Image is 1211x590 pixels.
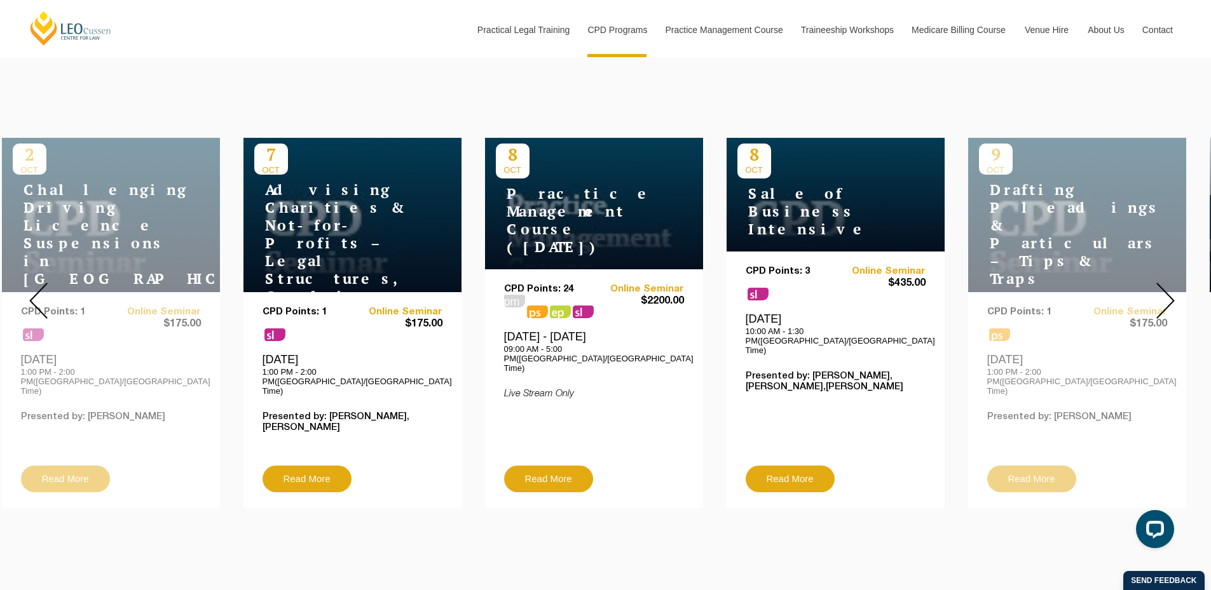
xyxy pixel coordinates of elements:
a: CPD Programs [578,3,655,57]
a: Online Seminar [352,307,442,318]
a: Practical Legal Training [468,3,578,57]
p: CPD Points: 3 [746,266,836,277]
p: 8 [737,144,771,165]
p: 09:00 AM - 5:00 PM([GEOGRAPHIC_DATA]/[GEOGRAPHIC_DATA] Time) [504,344,684,373]
p: 8 [496,144,530,165]
span: $175.00 [352,318,442,331]
p: 10:00 AM - 1:30 PM([GEOGRAPHIC_DATA]/[GEOGRAPHIC_DATA] Time) [746,326,926,355]
img: Prev [29,283,48,319]
a: Contact [1133,3,1182,57]
span: sl [748,288,769,300]
p: 7 [254,144,288,165]
p: CPD Points: 24 [504,284,594,295]
span: OCT [737,165,771,175]
a: Online Seminar [835,266,926,277]
h4: Sale of Business Intensive [737,185,896,238]
span: pm [504,295,525,307]
p: CPD Points: 1 [263,307,353,318]
p: 1:00 PM - 2:00 PM([GEOGRAPHIC_DATA]/[GEOGRAPHIC_DATA] Time) [263,367,442,396]
div: [DATE] - [DATE] [504,330,684,373]
img: Next [1156,283,1175,319]
div: [DATE] [746,312,926,355]
p: Live Stream Only [504,389,684,399]
h4: Advising Charities & Not-for-Profits – Legal Structures, Compliance & Risk Management [254,181,413,341]
a: Online Seminar [594,284,684,295]
h4: Practice Management Course ([DATE]) [496,185,655,256]
div: [DATE] [263,352,442,396]
a: Medicare Billing Course [902,3,1015,57]
a: [PERSON_NAME] Centre for Law [29,10,113,46]
span: ps [550,305,571,318]
span: sl [573,305,594,318]
a: Read More [746,466,835,492]
span: $2200.00 [594,295,684,308]
span: OCT [254,165,288,175]
a: Traineeship Workshops [791,3,902,57]
a: Read More [263,466,352,492]
span: $435.00 [835,277,926,290]
span: ps [527,305,548,318]
a: Practice Management Course [656,3,791,57]
span: OCT [496,165,530,175]
a: Read More [504,466,593,492]
a: About Us [1078,3,1133,57]
span: sl [264,328,285,341]
p: Presented by: [PERSON_NAME],[PERSON_NAME] [263,412,442,433]
p: Presented by: [PERSON_NAME],[PERSON_NAME],[PERSON_NAME] [746,371,926,392]
a: Venue Hire [1015,3,1078,57]
iframe: LiveChat chat widget [1126,505,1179,558]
